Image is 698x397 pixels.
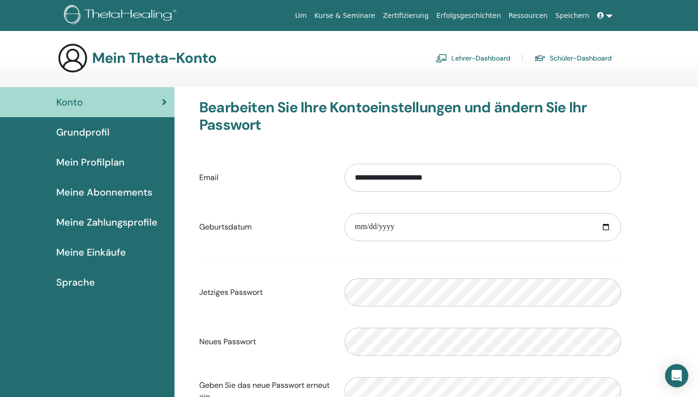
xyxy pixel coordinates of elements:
span: Grundprofil [56,125,110,139]
span: Meine Zahlungsprofile [56,215,158,229]
label: Geburtsdatum [192,218,337,236]
a: Ressourcen [505,7,551,25]
h3: Mein Theta-Konto [92,49,216,67]
span: Konto [56,95,83,109]
a: Zertifizierung [379,7,432,25]
span: Meine Abonnements [56,185,152,199]
label: Neues Passwort [192,333,337,351]
a: Kurse & Seminare [311,7,379,25]
div: Open Intercom Messenger [665,364,688,387]
img: chalkboard-teacher.svg [436,54,447,62]
a: Speichern [552,7,593,25]
label: Jetziges Passwort [192,283,337,302]
img: generic-user-icon.jpg [57,43,88,74]
h3: Bearbeiten Sie Ihre Kontoeinstellungen und ändern Sie Ihr Passwort [199,99,621,134]
img: graduation-cap.svg [534,54,546,62]
a: Erfolgsgeschichten [432,7,505,25]
span: Sprache [56,275,95,290]
span: Mein Profilplan [56,155,125,169]
a: Lehrer-Dashboard [436,50,510,66]
a: Schüler-Dashboard [534,50,612,66]
img: logo.png [64,5,180,27]
span: Meine Einkäufe [56,245,126,260]
a: Um [291,7,311,25]
label: Email [192,168,337,187]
